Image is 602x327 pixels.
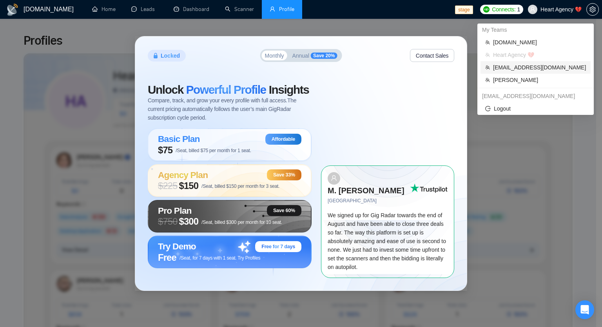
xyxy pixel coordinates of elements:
[493,76,586,84] span: [PERSON_NAME]
[279,6,294,13] span: Profile
[517,5,520,14] span: 1
[485,78,490,82] span: team
[158,180,178,191] span: $ 225
[148,83,309,96] span: Unlock Insights
[485,65,490,70] span: team
[477,24,594,36] div: My Teams
[586,3,599,16] button: setting
[493,38,586,47] span: [DOMAIN_NAME]
[331,175,337,181] span: user
[158,145,172,156] span: $75
[225,6,254,13] a: searchScanner
[158,134,200,144] span: Basic Plan
[6,4,19,16] img: logo
[485,53,490,57] span: team
[186,83,266,96] span: Powerful Profile
[265,53,284,58] span: Monthly
[158,252,176,263] span: Free
[485,40,490,45] span: team
[179,180,199,191] span: $150
[201,220,282,225] span: /Seat, billed $300 per month for 10 seat.
[410,183,448,193] img: Trust Pilot
[493,51,586,59] span: Heart Agency 💔
[272,136,295,142] span: Affordable
[180,255,260,261] span: /Seat, for 7 days with 1 seat. Try Profiles
[410,49,454,62] button: Contact Sales
[158,241,196,251] span: Try Demo
[201,183,279,189] span: /Seat, billed $150 per month for 3 seat.
[483,6,490,13] img: upwork-logo.png
[161,51,180,60] span: Locked
[174,6,209,13] a: dashboardDashboard
[270,6,275,12] span: user
[289,51,340,60] button: AnnualSave 20%
[328,197,410,205] span: [GEOGRAPHIC_DATA]
[158,205,192,216] span: Pro Plan
[292,53,309,58] span: Annual
[455,5,473,14] span: stage
[493,63,586,72] span: [EMAIL_ADDRESS][DOMAIN_NAME]
[176,148,251,153] span: /Seat, billed $75 per month for 1 seat.
[311,53,337,59] span: Save 20%
[148,96,312,122] span: Compare, track, and grow your every profile with full access. The current pricing automatically f...
[131,6,158,13] a: messageLeads
[477,90,594,102] div: arief.rahman@gigradar.io
[328,212,446,270] span: We signed up for Gig Radar towards the end of August and have been able to close three deals so f...
[179,216,199,227] span: $300
[485,104,586,113] span: Logout
[492,5,515,14] span: Connects:
[158,216,178,227] span: $ 750
[530,7,535,12] span: user
[92,6,116,13] a: homeHome
[586,6,599,13] a: setting
[273,172,295,178] span: Save 33%
[273,207,295,214] span: Save 60%
[158,170,208,180] span: Agency Plan
[587,6,598,13] span: setting
[262,51,287,60] button: Monthly
[575,300,594,319] div: Open Intercom Messenger
[485,106,491,111] span: logout
[328,186,404,195] strong: M. [PERSON_NAME]
[261,243,295,250] span: Free for 7 days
